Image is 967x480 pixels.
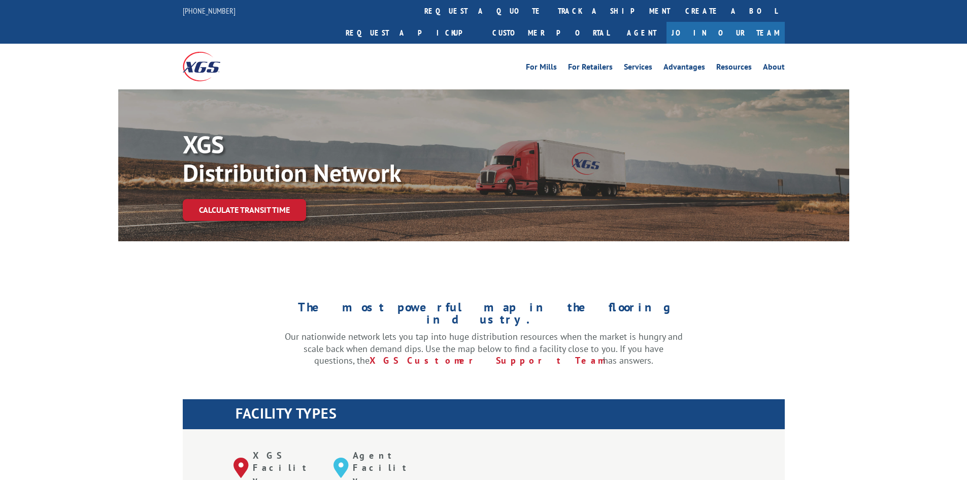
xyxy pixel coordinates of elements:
p: Our nationwide network lets you tap into huge distribution resources when the market is hungry an... [285,331,683,367]
a: XGS Customer Support Team [370,355,603,366]
a: Customer Portal [485,22,617,44]
a: For Retailers [568,63,613,74]
a: Request a pickup [338,22,485,44]
a: For Mills [526,63,557,74]
a: Agent [617,22,666,44]
a: Join Our Team [666,22,785,44]
p: XGS Distribution Network [183,130,487,187]
a: Calculate transit time [183,199,306,221]
a: Resources [716,63,752,74]
h1: FACILITY TYPES [236,406,785,426]
a: [PHONE_NUMBER] [183,6,236,16]
a: About [763,63,785,74]
h1: The most powerful map in the flooring industry. [285,301,683,331]
a: Services [624,63,652,74]
a: Advantages [663,63,705,74]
